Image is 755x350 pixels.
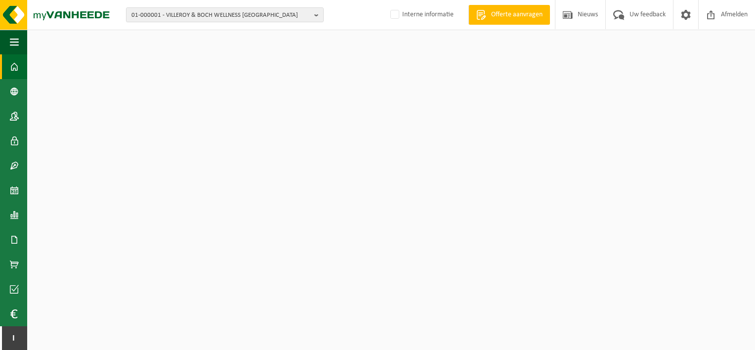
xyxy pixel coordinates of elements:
[388,7,454,22] label: Interne informatie
[489,10,545,20] span: Offerte aanvragen
[468,5,550,25] a: Offerte aanvragen
[131,8,310,23] span: 01-000001 - VILLEROY & BOCH WELLNESS [GEOGRAPHIC_DATA]
[126,7,324,22] button: 01-000001 - VILLEROY & BOCH WELLNESS [GEOGRAPHIC_DATA]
